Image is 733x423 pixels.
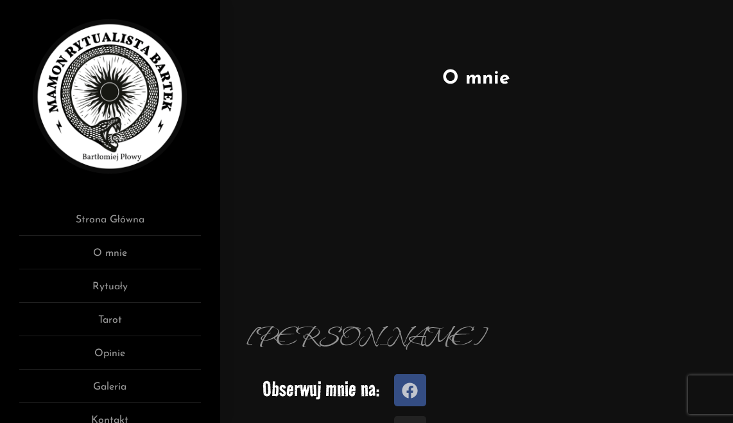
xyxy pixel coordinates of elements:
[19,312,201,336] a: Tarot
[263,370,453,408] p: Obserwuj mnie na:
[19,279,201,303] a: Rytuały
[239,64,714,93] h1: O mnie
[246,317,470,360] p: [PERSON_NAME]
[33,19,187,174] img: Rytualista Bartek
[19,246,201,269] a: O mnie
[19,379,201,403] a: Galeria
[19,212,201,236] a: Strona Główna
[19,346,201,370] a: Opinie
